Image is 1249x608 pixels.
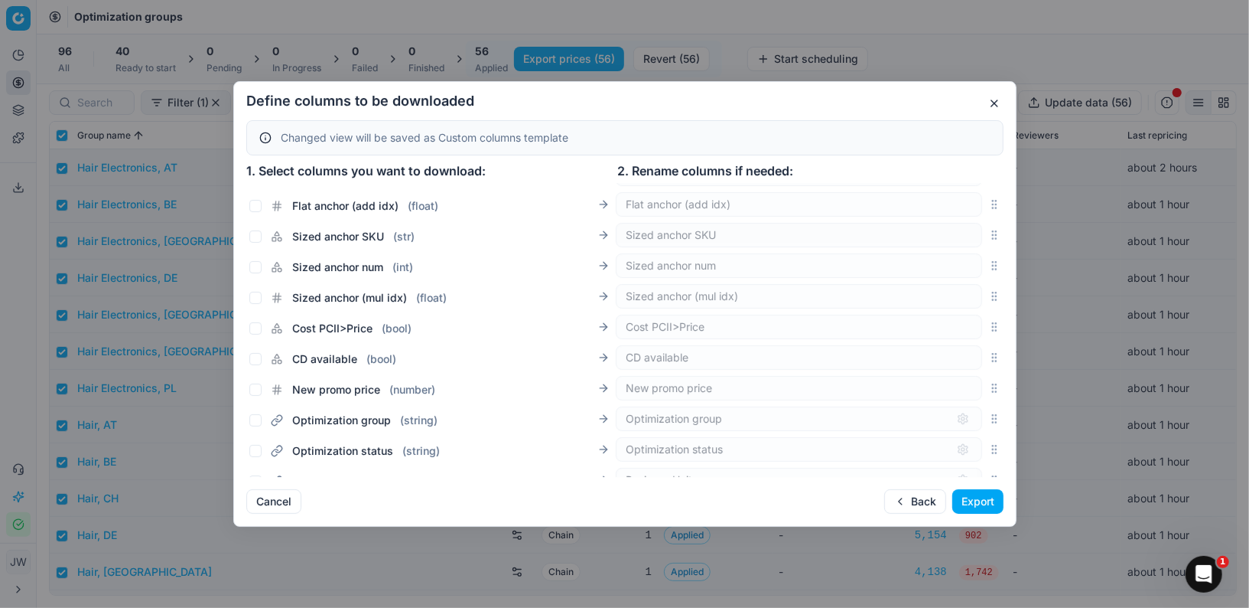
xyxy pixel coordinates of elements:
span: Sized anchor num [292,260,383,275]
span: Sized anchor (mul idx) [292,290,407,306]
span: ( int ) [392,260,413,275]
span: Optimization status [292,443,393,459]
span: ( string ) [402,443,440,459]
span: ( array ) [378,474,411,489]
span: Sized anchor SKU [292,229,384,244]
div: 1. Select columns you want to download: [246,162,617,180]
button: Cancel [246,489,301,514]
span: ( str ) [393,229,415,244]
span: CD available [292,351,357,367]
span: ( float ) [408,198,438,214]
h2: Define columns to be downloaded [246,94,1003,108]
span: Business Units [292,474,369,489]
span: 1 [1217,556,1229,568]
span: ( bool ) [382,321,411,336]
span: Optimization group [292,413,391,428]
span: ( string ) [400,413,437,428]
span: New promo price [292,382,380,397]
div: Changed view will be saved as Custom columns template [281,130,990,145]
span: Cost PCII>Price [292,321,372,336]
span: Flat anchor (add idx) [292,198,398,214]
button: Back [884,489,946,514]
span: ( number ) [389,382,435,397]
div: 2. Rename columns if needed: [617,162,988,180]
span: ( float ) [416,290,447,306]
iframe: Intercom live chat [1186,556,1222,593]
span: ( bool ) [366,351,396,367]
button: Export [952,489,1003,514]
